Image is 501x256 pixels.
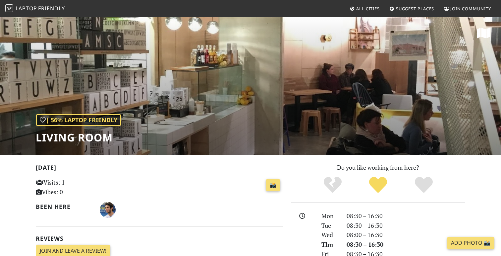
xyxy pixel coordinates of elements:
[450,6,491,12] span: Join Community
[310,176,356,194] div: No
[100,202,116,218] img: 3274-victor-henrique.jpg
[317,211,343,221] div: Mon
[36,235,283,242] h2: Reviews
[355,176,401,194] div: Yes
[356,6,380,12] span: All Cities
[38,5,65,12] span: Friendly
[343,240,469,249] div: 08:30 – 16:30
[100,205,116,213] span: Victor Henrique Zuanazzi de Abreu
[36,203,92,210] h2: Been here
[441,3,494,15] a: Join Community
[266,179,280,192] a: 📸
[317,240,343,249] div: Thu
[401,176,447,194] div: Definitely!
[343,211,469,221] div: 08:30 – 16:30
[36,164,283,174] h2: [DATE]
[387,3,437,15] a: Suggest Places
[36,114,121,126] div: | 56% Laptop Friendly
[347,3,382,15] a: All Cities
[291,163,465,172] p: Do you like working from here?
[16,5,37,12] span: Laptop
[343,221,469,230] div: 08:30 – 16:30
[5,3,65,15] a: LaptopFriendly LaptopFriendly
[396,6,434,12] span: Suggest Places
[317,230,343,240] div: Wed
[36,178,113,197] p: Visits: 1 Vibes: 0
[447,237,494,249] a: Add Photo 📸
[36,131,121,144] h1: Living Room
[317,221,343,230] div: Tue
[5,4,13,12] img: LaptopFriendly
[343,230,469,240] div: 08:00 – 16:30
